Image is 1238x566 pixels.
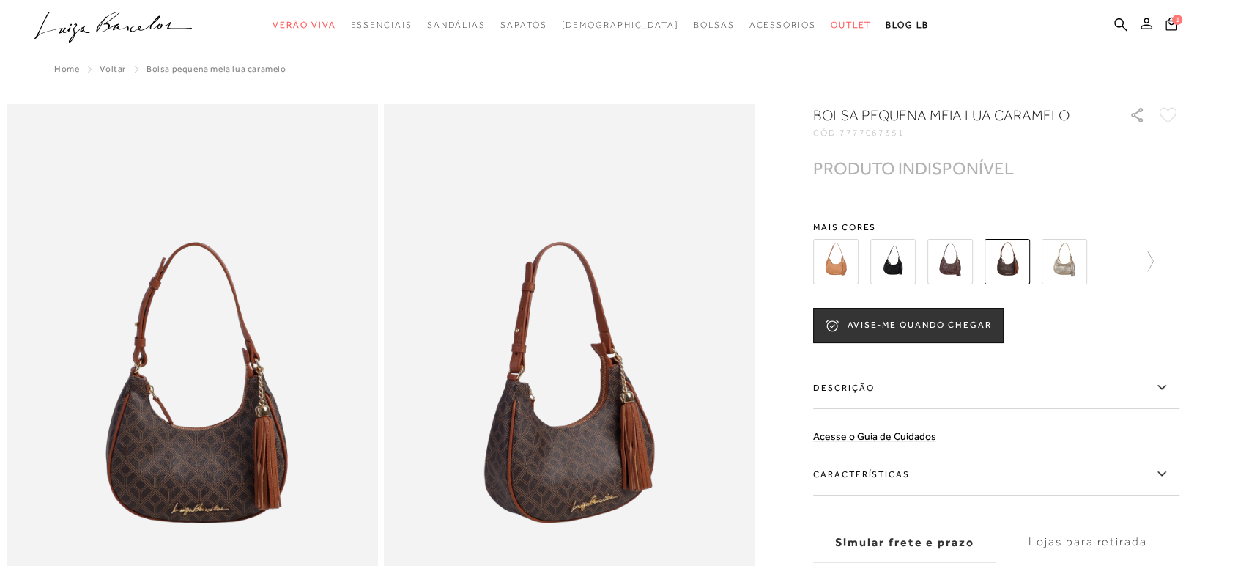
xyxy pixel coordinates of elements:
[100,64,126,74] a: Voltar
[813,367,1179,409] label: Descrição
[996,523,1179,562] label: Lojas para retirada
[886,12,928,39] a: BLOG LB
[54,64,79,74] a: Home
[350,20,412,30] span: Essenciais
[273,20,336,30] span: Verão Viva
[813,453,1179,496] label: Características
[147,64,286,74] span: BOLSA PEQUENA MEIA LUA CARAMELO
[831,12,872,39] a: noSubCategoriesText
[1172,15,1182,25] span: 1
[1161,16,1182,36] button: 1
[813,239,859,284] img: BOLSA BAGUETE MEIA LUA EM COURO CARAMELO PEQUENA
[500,12,546,39] a: noSubCategoriesText
[839,128,905,138] span: 7777067351
[500,20,546,30] span: Sapatos
[886,20,928,30] span: BLOG LB
[350,12,412,39] a: noSubCategoriesText
[694,12,735,39] a: noSubCategoriesText
[813,223,1179,232] span: Mais cores
[813,161,1014,176] div: PRODUTO INDISPONÍVEL
[427,12,486,39] a: noSubCategoriesText
[813,308,1004,343] button: AVISE-ME QUANDO CHEGAR
[749,12,816,39] a: noSubCategoriesText
[1042,239,1087,284] img: BOLSA PEQUENA MEIA LUA DOURADA
[813,523,996,562] label: Simular frete e prazo
[831,20,872,30] span: Outlet
[694,20,735,30] span: Bolsas
[273,12,336,39] a: noSubCategoriesText
[561,12,679,39] a: noSubCategoriesText
[927,239,973,284] img: BOLSA BAGUETE MEIA LUA EM COURO VERNIZ CAFÉ PEQUENA
[427,20,486,30] span: Sandálias
[813,430,936,442] a: Acesse o Guia de Cuidados
[749,20,816,30] span: Acessórios
[561,20,679,30] span: [DEMOGRAPHIC_DATA]
[985,239,1030,284] img: BOLSA PEQUENA MEIA LUA CARAMELO
[813,105,1088,125] h1: BOLSA PEQUENA MEIA LUA CARAMELO
[870,239,916,284] img: BOLSA BAGUETE MEIA LUA EM COURO PRETO PEQUENA
[813,128,1106,137] div: CÓD:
